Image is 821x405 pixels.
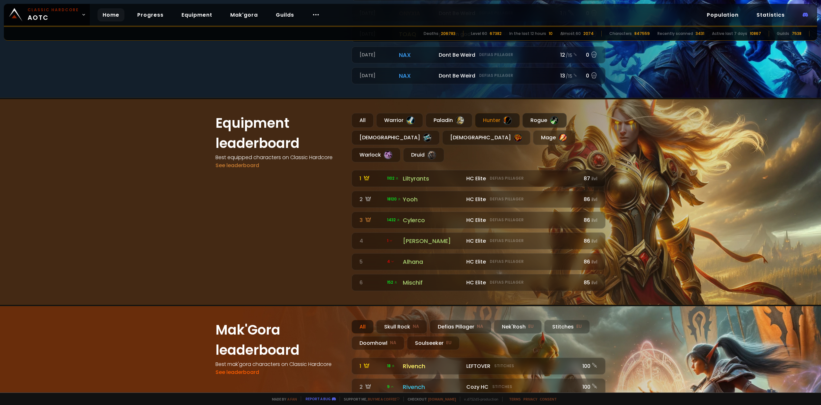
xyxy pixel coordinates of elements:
[475,113,520,128] div: Hunter
[466,383,577,391] div: Cozy HC
[407,336,460,350] div: Soulseeker
[387,217,400,223] span: 1432
[403,216,462,224] div: Cylerco
[351,46,605,63] a: [DATE]naxDont Be WeirdDefias Pillager12 /150
[351,378,605,395] a: 2 9RivenchCozy HCStitches100
[490,31,502,36] div: 67382
[97,8,124,21] a: Home
[28,7,79,22] span: AOTC
[176,8,217,21] a: Equipment
[351,232,605,249] a: 4 1 [PERSON_NAME] HC EliteDefias Pillager86ilvl
[426,113,472,128] div: Paladin
[466,237,577,245] div: HC Elite
[696,31,704,36] div: 3431
[490,217,524,223] small: Defias Pillager
[751,8,790,21] a: Statistics
[792,31,801,36] div: 7538
[268,397,297,401] span: Made by
[351,320,374,334] div: All
[466,216,577,224] div: HC Elite
[591,197,597,203] small: ilvl
[490,196,524,202] small: Defias Pillager
[4,4,90,26] a: Classic HardcoreAOTC
[306,396,331,401] a: Report a bug
[477,323,483,330] small: NA
[591,217,597,223] small: ilvl
[581,258,597,266] div: 86
[540,397,557,401] a: Consent
[390,340,396,346] small: NA
[387,175,399,181] span: 1102
[581,383,597,391] div: 100
[28,7,79,13] small: Classic Hardcore
[360,237,383,245] div: 4
[750,31,761,36] div: 10867
[549,31,553,36] div: 10
[509,31,546,36] div: In the last 12 hours
[576,323,582,330] small: EU
[360,174,383,182] div: 1
[424,31,438,36] div: Deaths
[216,369,259,376] a: See leaderboard
[360,195,383,203] div: 2
[360,258,383,266] div: 5
[466,195,577,203] div: HC Elite
[466,174,577,182] div: HC Elite
[403,362,462,370] div: Rîvench
[351,67,605,84] a: [DATE]naxDont Be WeirdDefias Pillager13 /150
[225,8,263,21] a: Mak'gora
[777,31,789,36] div: Guilds
[287,397,297,401] a: a fan
[387,363,395,369] span: 18
[523,397,537,401] a: Privacy
[351,170,605,187] a: 1 1102 Liltyrants HC EliteDefias Pillager87ilvl
[533,130,575,145] div: Mage
[544,320,590,334] div: Stitches
[446,340,452,346] small: EU
[376,320,427,334] div: Skull Rock
[351,148,401,162] div: Warlock
[360,216,383,224] div: 3
[471,31,487,36] div: Level 60
[528,323,534,330] small: EU
[581,216,597,224] div: 86
[466,362,577,370] div: LEFTOVER
[442,130,530,145] div: [DEMOGRAPHIC_DATA]
[403,148,444,162] div: Druid
[490,279,524,285] small: Defias Pillager
[490,259,524,264] small: Defias Pillager
[591,238,597,244] small: ilvl
[216,360,344,368] h4: Best mak'gora characters on Classic Hardcore
[509,397,521,401] a: Terms
[460,397,498,401] span: v. d752d5 - production
[351,274,605,291] a: 6 152 Mischif HC EliteDefias Pillager85ilvl
[387,384,394,390] span: 9
[360,362,383,370] div: 1
[216,113,344,153] h1: Equipment leaderboard
[387,238,393,244] span: 1
[634,31,650,36] div: 847559
[360,383,383,391] div: 2
[360,279,383,287] div: 6
[387,279,398,285] span: 152
[591,176,597,182] small: ilvl
[702,8,744,21] a: Population
[591,259,597,265] small: ilvl
[351,212,605,229] a: 3 1432 Cylerco HC EliteDefias Pillager86ilvl
[490,175,524,181] small: Defias Pillager
[560,31,581,36] div: Almost 60
[351,191,605,208] a: 2 18120 Yooh HC EliteDefias Pillager86ilvl
[216,153,344,161] h4: Best equipped characters on Classic Hardcore
[351,253,605,270] a: 5 4 Alhana HC EliteDefias Pillager86ilvl
[522,113,567,128] div: Rogue
[403,237,462,245] div: [PERSON_NAME]
[403,257,462,266] div: Alhana
[609,31,632,36] div: Characters
[490,238,524,244] small: Defias Pillager
[657,31,693,36] div: Recently scanned
[403,383,462,391] div: Rivench
[403,278,462,287] div: Mischif
[403,397,456,401] span: Checkout
[581,362,597,370] div: 100
[351,336,404,350] div: Doomhowl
